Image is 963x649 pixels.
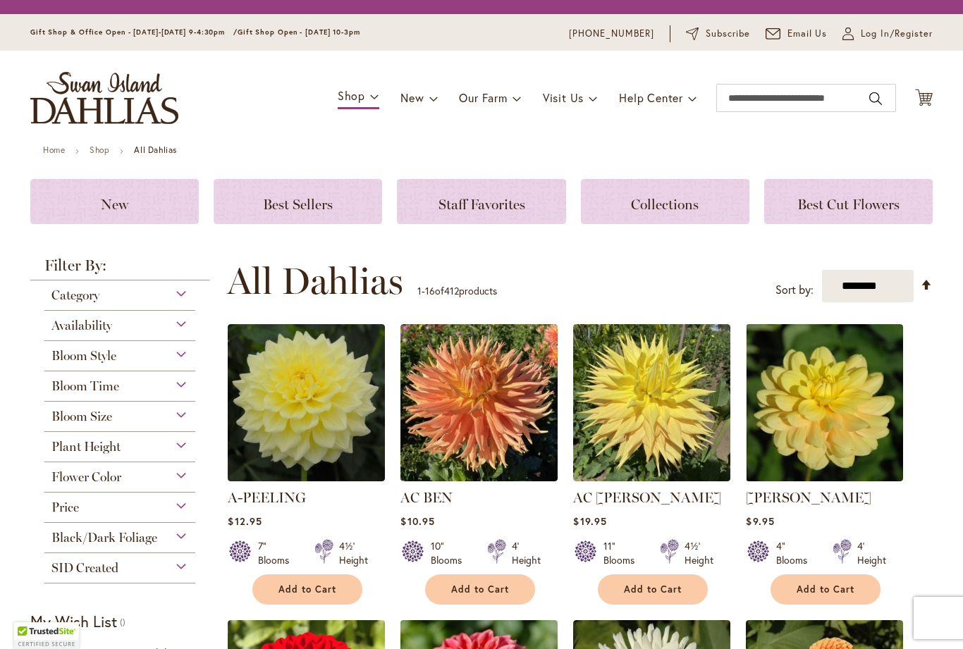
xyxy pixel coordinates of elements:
[43,144,65,155] a: Home
[30,258,209,280] strong: Filter By:
[764,179,933,224] a: Best Cut Flowers
[263,196,333,213] span: Best Sellers
[512,539,541,567] div: 4' Height
[857,539,886,567] div: 4' Height
[797,196,900,213] span: Best Cut Flowers
[861,27,933,41] span: Log In/Register
[51,530,157,545] span: Black/Dark Foliage
[400,489,453,506] a: AC BEN
[227,260,403,302] span: All Dahlias
[51,378,119,394] span: Bloom Time
[417,284,422,297] span: 1
[775,277,814,303] label: Sort by:
[101,196,128,213] span: New
[51,439,121,455] span: Plant Height
[51,500,79,515] span: Price
[278,583,336,595] span: Add to Cart
[631,196,699,213] span: Collections
[573,514,606,528] span: $19.95
[869,87,882,110] button: Search
[51,560,118,576] span: SID Created
[569,27,654,41] a: [PHONE_NUMBER]
[543,90,584,105] span: Visit Us
[238,27,360,37] span: Gift Shop Open - [DATE] 10-3pm
[766,27,828,41] a: Email Us
[581,179,749,224] a: Collections
[573,324,730,481] img: AC Jeri
[338,88,365,103] span: Shop
[397,179,565,224] a: Staff Favorites
[431,539,470,567] div: 10" Blooms
[706,27,750,41] span: Subscribe
[425,574,535,605] button: Add to Cart
[30,179,199,224] a: New
[30,27,238,37] span: Gift Shop & Office Open - [DATE]-[DATE] 9-4:30pm /
[252,574,362,605] button: Add to Cart
[11,599,50,638] iframe: Launch Accessibility Center
[400,514,434,528] span: $10.95
[573,471,730,484] a: AC Jeri
[746,514,774,528] span: $9.95
[51,409,112,424] span: Bloom Size
[51,318,112,333] span: Availability
[598,574,708,605] button: Add to Cart
[400,90,424,105] span: New
[573,489,721,506] a: AC [PERSON_NAME]
[51,288,99,303] span: Category
[400,324,558,481] img: AC BEN
[339,539,368,567] div: 4½' Height
[685,539,713,567] div: 4½' Height
[30,611,117,631] strong: My Wish List
[686,27,750,41] a: Subscribe
[228,514,262,528] span: $12.95
[746,471,903,484] a: AHOY MATEY
[417,280,497,302] p: - of products
[771,574,881,605] button: Add to Cart
[30,72,178,124] a: store logo
[624,583,682,595] span: Add to Cart
[228,489,306,506] a: A-PEELING
[438,196,525,213] span: Staff Favorites
[228,471,385,484] a: A-Peeling
[444,284,459,297] span: 412
[90,144,109,155] a: Shop
[776,539,816,567] div: 4" Blooms
[400,471,558,484] a: AC BEN
[797,583,854,595] span: Add to Cart
[451,583,509,595] span: Add to Cart
[258,539,298,567] div: 7" Blooms
[842,27,933,41] a: Log In/Register
[746,489,871,506] a: [PERSON_NAME]
[619,90,683,105] span: Help Center
[459,90,507,105] span: Our Farm
[603,539,643,567] div: 11" Blooms
[228,324,385,481] img: A-Peeling
[214,179,382,224] a: Best Sellers
[425,284,435,297] span: 16
[51,348,116,364] span: Bloom Style
[746,324,903,481] img: AHOY MATEY
[51,469,121,485] span: Flower Color
[134,144,177,155] strong: All Dahlias
[787,27,828,41] span: Email Us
